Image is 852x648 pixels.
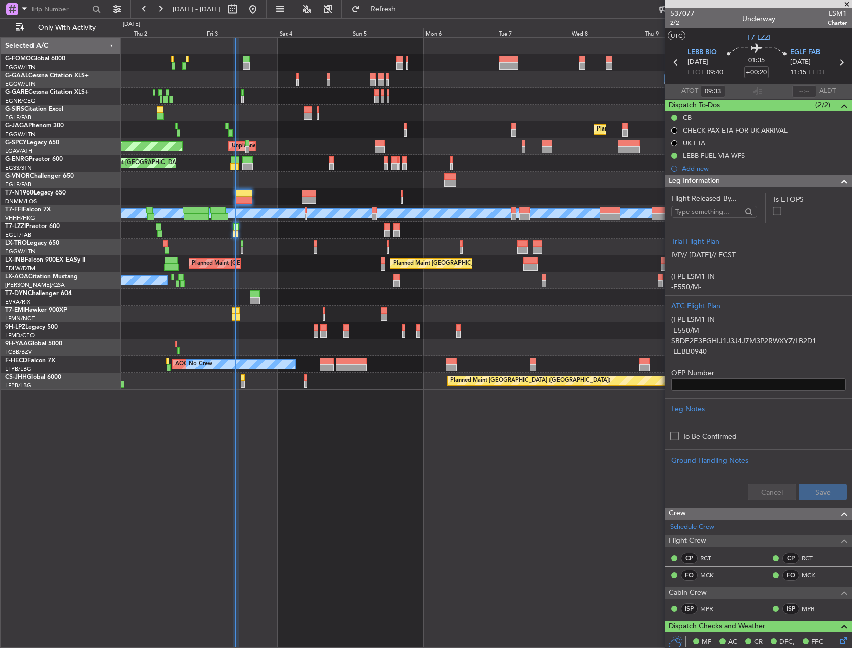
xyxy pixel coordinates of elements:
[5,73,89,79] a: G-GAALCessna Citation XLS+
[5,190,34,196] span: T7-N1960
[671,314,846,325] p: (FPL-LSM1-IN
[132,28,205,37] div: Thu 2
[5,231,31,239] a: EGLF/FAB
[11,20,110,36] button: Only With Activity
[681,603,698,614] div: ISP
[802,604,825,613] a: MPR
[5,173,30,179] span: G-VNOR
[5,374,61,380] a: CS-JHHGlobal 6000
[700,554,723,563] a: RCT
[5,123,64,129] a: G-JAGAPhenom 300
[754,637,763,647] span: CR
[809,68,825,78] span: ELDT
[5,190,66,196] a: T7-N1960Legacy 650
[671,346,846,357] p: -LEBB0940
[5,181,31,188] a: EGLF/FAB
[671,236,846,247] div: Trial Flight Plan
[701,85,725,98] input: --:--
[5,265,35,272] a: EDLW/DTM
[5,89,28,95] span: G-GARE
[5,223,26,230] span: T7-LZZI
[347,1,408,17] button: Refresh
[5,223,60,230] a: T7-LZZIPraetor 600
[597,122,757,137] div: Planned Maint [GEOGRAPHIC_DATA] ([GEOGRAPHIC_DATA])
[5,164,32,172] a: EGSS/STN
[815,100,830,110] span: (2/2)
[5,290,72,297] a: T7-DYNChallenger 604
[683,151,745,160] div: LEBB FUEL VIA WFS
[5,365,31,373] a: LFPB/LBG
[26,24,107,31] span: Only With Activity
[728,637,737,647] span: AC
[687,57,708,68] span: [DATE]
[5,173,74,179] a: G-VNORChallenger 650
[782,603,799,614] div: ISP
[189,357,212,372] div: No Crew
[782,553,799,564] div: CP
[5,106,63,112] a: G-SIRSCitation Excel
[700,571,723,580] a: MCK
[774,194,846,205] label: Is ETOPS
[5,290,28,297] span: T7-DYN
[687,48,717,58] span: LEBB BIO
[811,637,823,647] span: FFC
[5,324,25,330] span: 9H-LPZ
[675,204,742,219] input: Type something...
[5,348,32,356] a: FCBB/BZV
[681,553,698,564] div: CP
[232,139,336,154] div: Unplanned Maint [GEOGRAPHIC_DATA]
[669,100,720,111] span: Dispatch To-Dos
[5,123,28,129] span: G-JAGA
[669,508,686,520] span: Crew
[671,250,846,261] p: IVP// [DATE]// FCST
[5,382,31,390] a: LFPB/LBG
[683,113,692,122] div: CB
[700,604,723,613] a: MPR
[362,6,405,13] span: Refresh
[5,156,29,163] span: G-ENRG
[5,374,27,380] span: CS-JHH
[5,140,59,146] a: G-SPCYLegacy 650
[681,570,698,581] div: FO
[5,207,23,213] span: T7-FFI
[670,522,714,532] a: Schedule Crew
[792,85,816,98] input: --:--
[5,56,31,62] span: G-FOMO
[5,106,24,112] span: G-SIRS
[828,8,847,19] span: LSM1
[669,621,765,632] span: Dispatch Checks and Weather
[87,155,247,171] div: Planned Maint [GEOGRAPHIC_DATA] ([GEOGRAPHIC_DATA])
[192,256,289,271] div: Planned Maint [GEOGRAPHIC_DATA]
[5,207,51,213] a: T7-FFIFalcon 7X
[819,86,836,96] span: ALDT
[671,282,846,303] p: -E550/M-SBDE2E3FGHIJ1J3J4J7M3P2RWXYZ/LB2D1
[5,198,37,205] a: DNMM/LOS
[5,332,35,339] a: LFMD/CEQ
[5,140,27,146] span: G-SPCY
[669,535,706,547] span: Flight Crew
[497,28,570,37] div: Tue 7
[5,80,36,88] a: EGGW/LTN
[570,28,643,37] div: Wed 8
[5,358,27,364] span: F-HECD
[5,89,89,95] a: G-GARECessna Citation XLS+
[828,19,847,27] span: Charter
[670,19,695,27] span: 2/2
[779,637,795,647] span: DFC,
[669,175,720,187] span: Leg Information
[5,63,36,71] a: EGGW/LTN
[671,193,757,204] span: Flight Released By...
[5,257,85,263] a: LX-INBFalcon 900EX EASy II
[5,358,55,364] a: F-HECDFalcon 7X
[5,274,78,280] a: LX-AOACitation Mustang
[671,301,846,311] div: ATC Flight Plan
[671,271,846,282] p: (FPL-LSM1-IN
[668,31,685,40] button: UTC
[5,114,31,121] a: EGLF/FAB
[747,32,771,43] span: T7-LZZI
[5,248,36,255] a: EGGW/LTN
[707,68,723,78] span: 09:40
[5,214,35,222] a: VHHH/HKG
[5,281,65,289] a: [PERSON_NAME]/QSA
[643,28,716,37] div: Thu 9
